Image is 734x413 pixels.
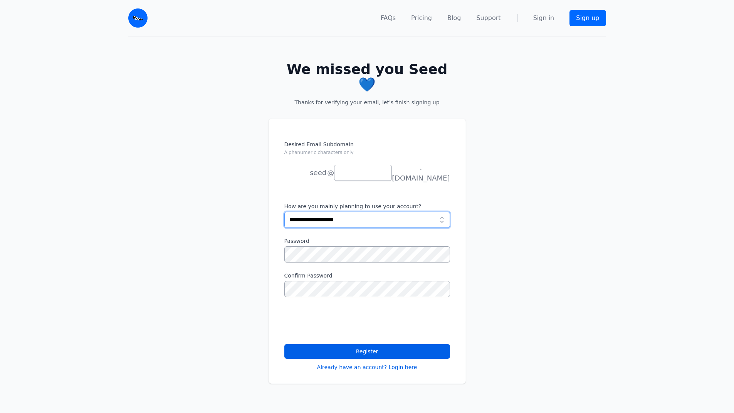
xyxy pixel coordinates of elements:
label: Password [284,237,450,245]
a: Pricing [411,13,432,23]
a: Support [476,13,501,23]
img: Email Monster [128,8,148,28]
a: FAQs [381,13,396,23]
a: Sign in [533,13,554,23]
iframe: reCAPTCHA [284,306,401,336]
small: Alphanumeric characters only [284,150,354,155]
h2: We missed you Seed 💙 [281,62,454,92]
a: Already have an account? Login here [317,363,417,371]
a: Sign up [569,10,606,26]
label: How are you mainly planning to use your account? [284,202,450,210]
p: Thanks for verifying your email, let's finish signing up [281,99,454,106]
li: seed [284,165,327,181]
button: Register [284,344,450,359]
label: Confirm Password [284,272,450,279]
span: @ [327,167,334,178]
a: Blog [447,13,461,23]
label: Desired Email Subdomain [284,140,450,161]
span: .[DOMAIN_NAME] [392,162,450,184]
